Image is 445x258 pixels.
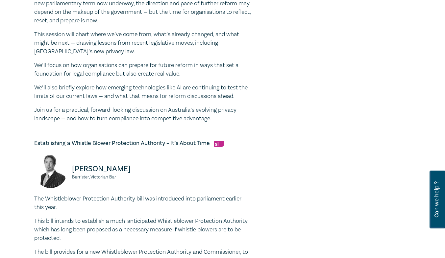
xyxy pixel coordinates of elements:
img: James Catlin [34,155,67,188]
h5: Establishing a Whistle Blower Protection Authority – It’s About Time [34,139,251,147]
p: We’ll focus on how organisations can prepare for future reform in ways that set a foundation for ... [34,61,251,78]
img: Substantive Law [214,141,224,147]
span: Can we help ? [433,175,440,224]
small: Barrister, Victorian Bar [72,175,139,179]
p: Join us for a practical, forward-looking discussion on Australia’s evolving privacy landscape — a... [34,106,251,123]
p: This bill intends to establish a much-anticipated Whistleblower Protection Authority, which has l... [34,217,251,243]
p: This session will chart where we’ve come from, what’s already changed, and what might be next — d... [34,30,251,56]
p: We’ll also briefly explore how emerging technologies like AI are continuing to test the limits of... [34,83,251,101]
p: The Whistleblower Protection Authority bill was introduced into parliament earlier this year. [34,195,251,212]
p: [PERSON_NAME] [72,164,139,174]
